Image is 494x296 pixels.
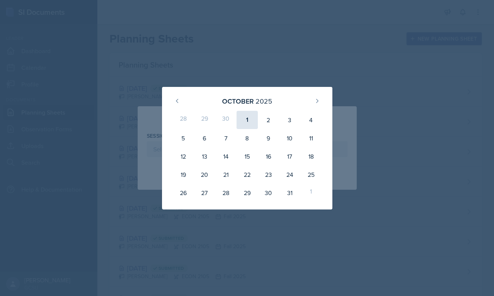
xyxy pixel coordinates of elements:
[258,147,279,165] div: 16
[194,165,215,184] div: 20
[173,165,194,184] div: 19
[194,111,215,129] div: 29
[237,147,258,165] div: 15
[173,111,194,129] div: 28
[194,184,215,202] div: 27
[279,184,300,202] div: 31
[173,147,194,165] div: 12
[173,184,194,202] div: 26
[173,129,194,147] div: 5
[237,129,258,147] div: 8
[258,184,279,202] div: 30
[258,111,279,129] div: 2
[215,184,237,202] div: 28
[215,147,237,165] div: 14
[258,165,279,184] div: 23
[279,111,300,129] div: 3
[300,129,322,147] div: 11
[258,129,279,147] div: 9
[300,147,322,165] div: 18
[300,165,322,184] div: 25
[279,129,300,147] div: 10
[279,165,300,184] div: 24
[222,96,254,106] div: October
[215,165,237,184] div: 21
[237,111,258,129] div: 1
[237,165,258,184] div: 22
[215,129,237,147] div: 7
[300,184,322,202] div: 1
[194,129,215,147] div: 6
[237,184,258,202] div: 29
[256,96,272,106] div: 2025
[300,111,322,129] div: 4
[194,147,215,165] div: 13
[215,111,237,129] div: 30
[279,147,300,165] div: 17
